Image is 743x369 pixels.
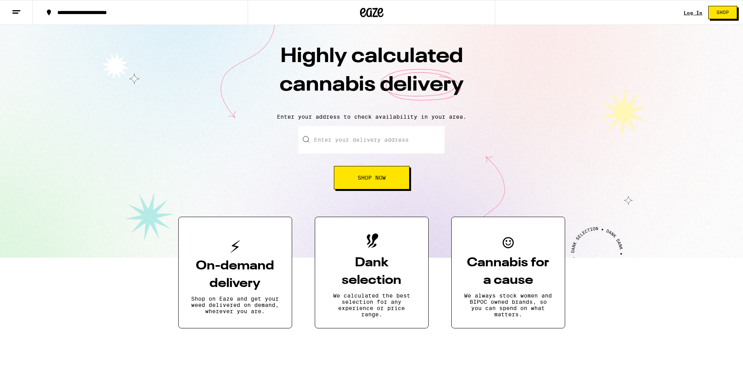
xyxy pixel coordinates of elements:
h3: On-demand delivery [191,257,279,292]
span: Shop Now [358,175,386,180]
p: We always stock women and BIPOC owned brands, so you can spend on what matters. [464,292,552,317]
input: Enter your delivery address [298,126,445,153]
p: Enter your address to check availability in your area. [8,114,735,120]
h1: Highly calculated cannabis delivery [235,43,508,107]
a: Log In [684,10,702,15]
a: Shop [702,6,743,19]
p: Shop on Eaze and get your weed delivered on demand, wherever you are. [191,296,279,314]
button: Shop Now [334,166,410,189]
h3: Dank selection [328,254,416,289]
p: We calculated the best selection for any experience or price range. [328,292,416,317]
h3: Cannabis for a cause [464,254,552,289]
span: Shop [716,10,729,15]
button: Cannabis for a causeWe always stock women and BIPOC owned brands, so you can spend on what matters. [451,217,565,328]
button: Dank selectionWe calculated the best selection for any experience or price range. [315,217,429,328]
button: Shop [708,6,737,19]
button: On-demand deliveryShop on Eaze and get your weed delivered on demand, wherever you are. [178,217,292,328]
